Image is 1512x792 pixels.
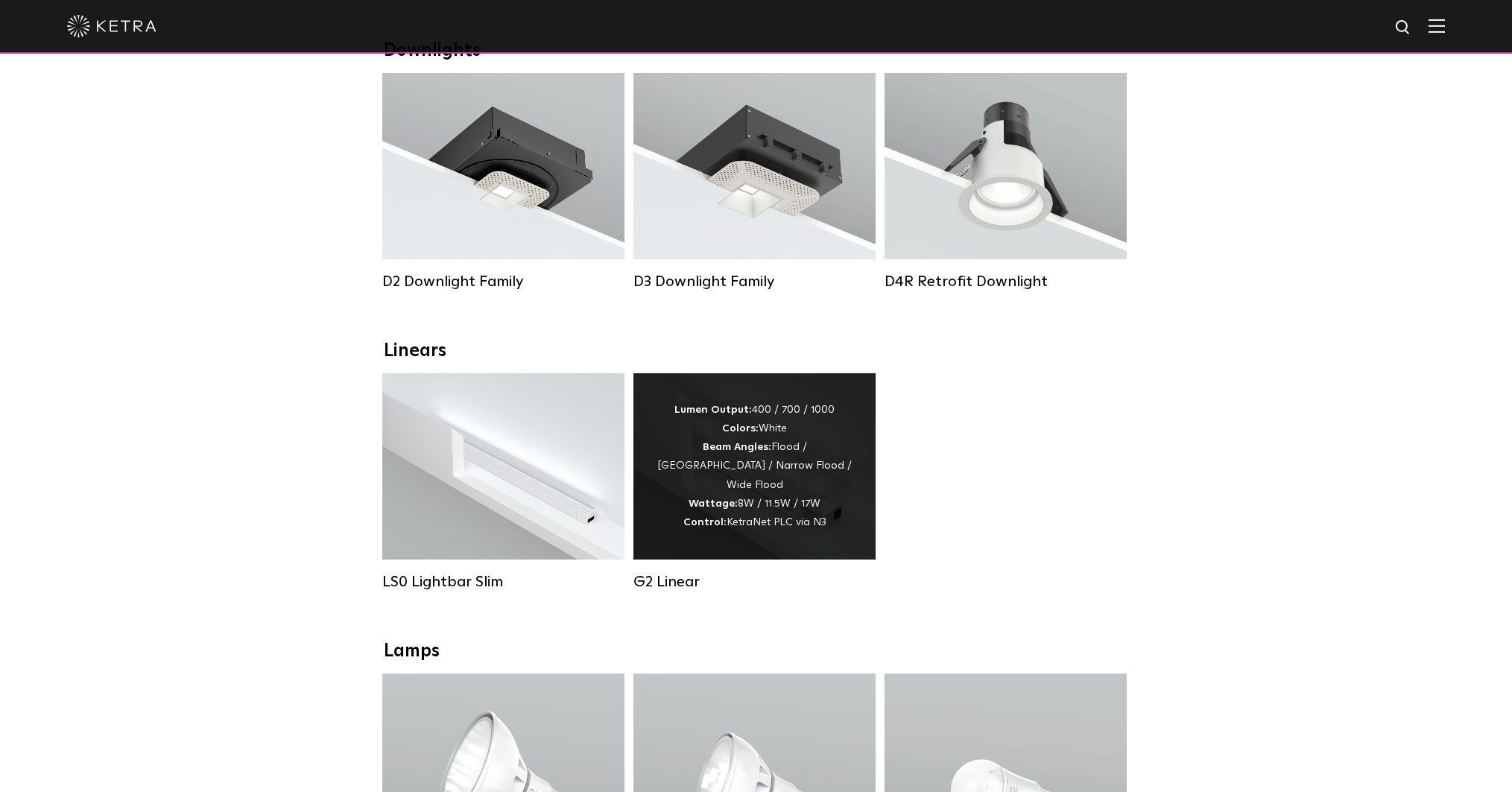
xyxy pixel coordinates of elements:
[722,423,759,434] strong: Colors:
[633,573,876,591] div: G2 Linear
[382,373,624,591] a: LS0 Lightbar Slim Lumen Output:200 / 350Colors:White / BlackControl:X96 Controller
[1394,19,1413,37] img: search icon
[703,442,771,452] strong: Beam Angles:
[656,401,853,532] div: 400 / 700 / 1000 White Flood / [GEOGRAPHIC_DATA] / Narrow Flood / Wide Flood 8W / 11.5W / 17W Ket...
[633,373,876,591] a: G2 Linear Lumen Output:400 / 700 / 1000Colors:WhiteBeam Angles:Flood / [GEOGRAPHIC_DATA] / Narrow...
[674,405,752,415] strong: Lumen Output:
[382,273,624,291] div: D2 Downlight Family
[384,641,1129,662] div: Lamps
[633,273,876,291] div: D3 Downlight Family
[382,73,624,291] a: D2 Downlight Family Lumen Output:1200Colors:White / Black / Gloss Black / Silver / Bronze / Silve...
[683,517,727,528] strong: Control:
[885,273,1127,291] div: D4R Retrofit Downlight
[633,73,876,291] a: D3 Downlight Family Lumen Output:700 / 900 / 1100Colors:White / Black / Silver / Bronze / Paintab...
[1429,19,1445,33] img: Hamburger%20Nav.svg
[382,573,624,591] div: LS0 Lightbar Slim
[885,73,1127,291] a: D4R Retrofit Downlight Lumen Output:800Colors:White / BlackBeam Angles:15° / 25° / 40° / 60°Watta...
[689,498,738,509] strong: Wattage:
[384,340,1129,362] div: Linears
[67,15,156,37] img: ketra-logo-2019-white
